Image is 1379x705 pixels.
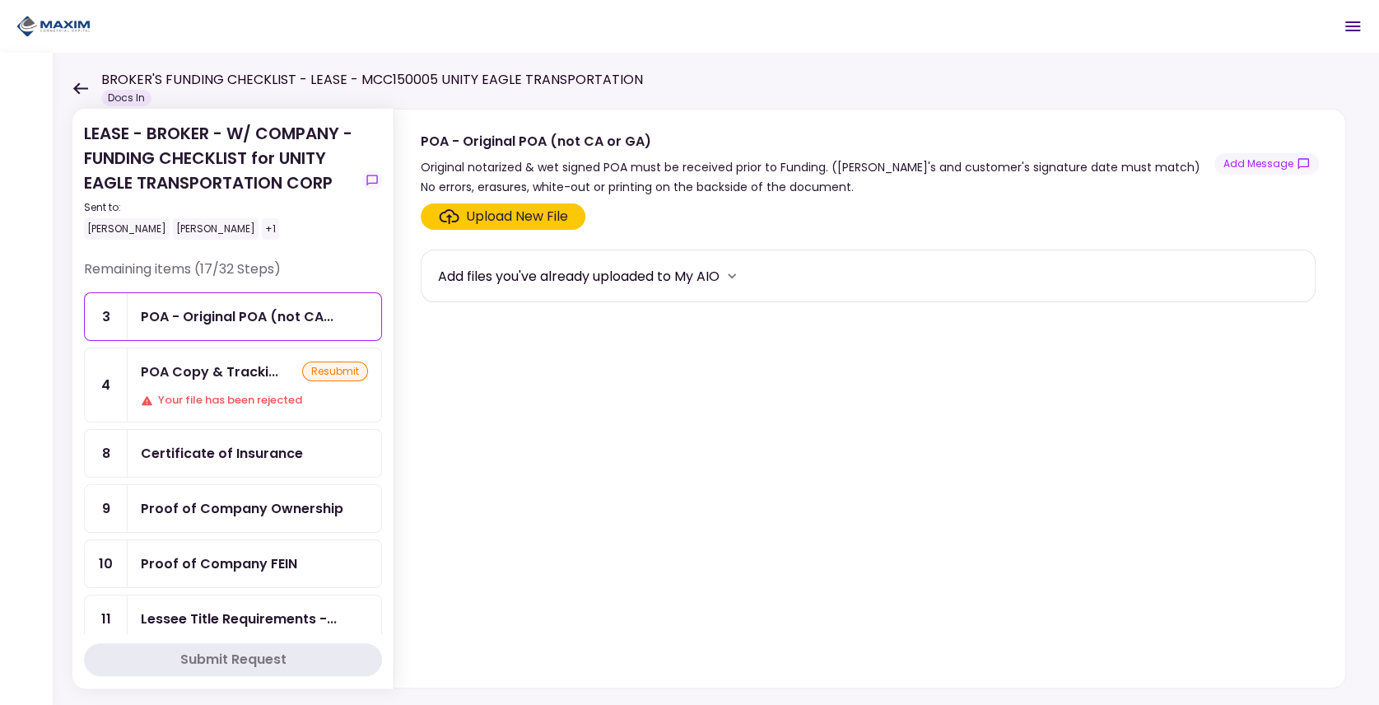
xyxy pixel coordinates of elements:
[84,539,382,588] a: 10Proof of Company FEIN
[262,218,279,240] div: +1
[84,484,382,533] a: 9Proof of Company Ownership
[466,207,568,226] div: Upload New File
[362,170,382,190] button: show-messages
[84,643,382,676] button: Submit Request
[421,203,585,230] span: Click here to upload the required document
[84,292,382,341] a: 3POA - Original POA (not CA or GA)
[84,121,356,240] div: LEASE - BROKER - W/ COMPANY - FUNDING CHECKLIST for UNITY EAGLE TRANSPORTATION CORP
[85,430,128,477] div: 8
[421,131,1214,152] div: POA - Original POA (not CA or GA)
[173,218,259,240] div: [PERSON_NAME]
[141,609,337,629] div: Lessee Title Requirements - Proof of IRP or Exemption
[84,218,170,240] div: [PERSON_NAME]
[84,348,382,423] a: 4POA Copy & Tracking ReceiptresubmitYour file has been rejected
[438,266,720,287] div: Add files you've already uploaded to My AIO
[141,392,368,409] div: Your file has been rejected
[720,264,744,288] button: more
[302,362,368,381] div: resubmit
[421,157,1214,197] div: Original notarized & wet signed POA must be received prior to Funding. ([PERSON_NAME]'s and custo...
[394,109,1346,689] div: POA - Original POA (not CA or GA)Original notarized & wet signed POA must be received prior to Fu...
[84,595,382,643] a: 11Lessee Title Requirements - Proof of IRP or Exemption
[101,90,151,106] div: Docs In
[141,443,303,464] div: Certificate of Insurance
[141,498,343,519] div: Proof of Company Ownership
[1333,7,1372,46] button: Open menu
[84,429,382,478] a: 8Certificate of Insurance
[141,306,333,327] div: POA - Original POA (not CA or GA)
[1214,153,1319,175] button: show-messages
[85,485,128,532] div: 9
[16,14,91,39] img: Partner icon
[85,540,128,587] div: 10
[101,70,643,90] h1: BROKER'S FUNDING CHECKLIST - LEASE - MCC150005 UNITY EAGLE TRANSPORTATION
[85,293,128,340] div: 3
[141,362,278,382] div: POA Copy & Tracking Receipt
[141,553,297,574] div: Proof of Company FEIN
[85,348,128,422] div: 4
[180,650,287,670] div: Submit Request
[85,595,128,642] div: 11
[84,259,382,292] div: Remaining items (17/32 Steps)
[84,200,356,215] div: Sent to:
